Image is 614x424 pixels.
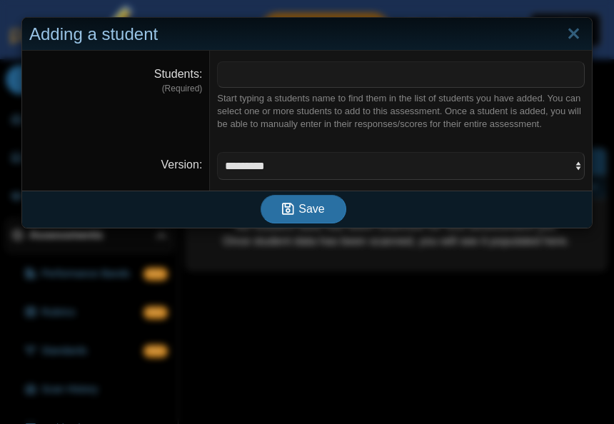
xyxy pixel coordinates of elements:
label: Version [161,158,203,171]
tags: ​ [217,61,585,87]
a: Close [563,22,585,46]
div: Adding a student [22,18,592,51]
label: Students [154,68,203,80]
button: Save [261,195,346,223]
span: Save [298,203,324,215]
dfn: (Required) [29,83,202,95]
div: Start typing a students name to find them in the list of students you have added. You can select ... [217,92,585,131]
